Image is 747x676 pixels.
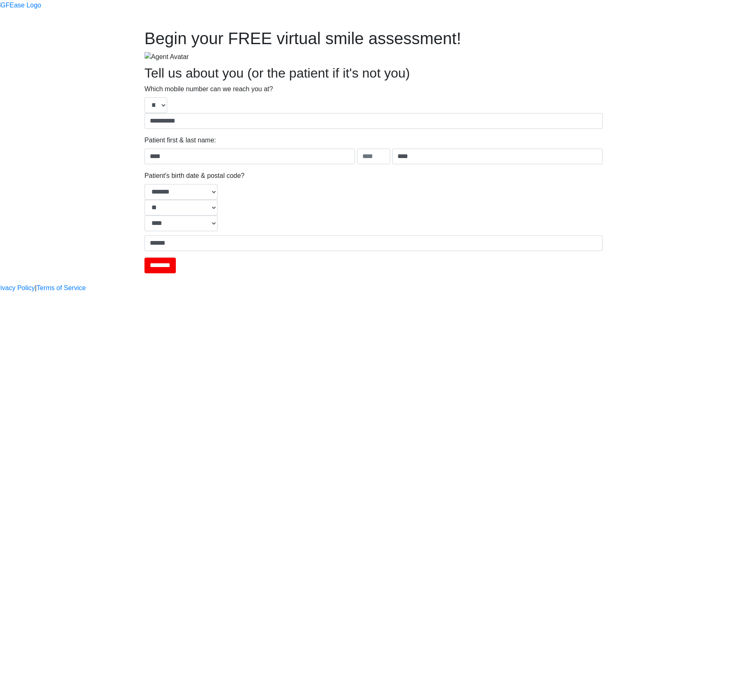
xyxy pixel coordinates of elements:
[144,171,244,181] label: Patient's birth date & postal code?
[144,84,273,94] label: Which mobile number can we reach you at?
[35,283,37,293] a: |
[144,28,603,48] h1: Begin your FREE virtual smile assessment!
[37,283,86,293] a: Terms of Service
[144,135,216,145] label: Patient first & last name:
[144,65,603,81] h2: Tell us about you (or the patient if it's not you)
[144,52,189,62] img: Agent Avatar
